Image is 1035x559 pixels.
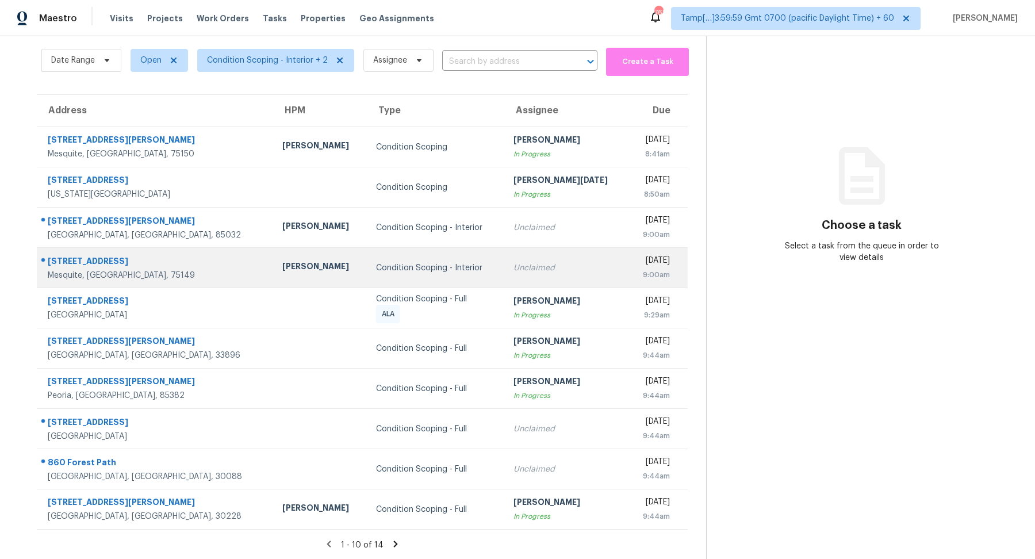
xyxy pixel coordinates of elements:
[513,511,619,522] div: In Progress
[513,423,619,435] div: Unclaimed
[637,376,670,390] div: [DATE]
[513,496,619,511] div: [PERSON_NAME]
[513,174,619,189] div: [PERSON_NAME][DATE]
[376,464,495,475] div: Condition Scoping - Full
[948,13,1018,24] span: [PERSON_NAME]
[48,174,264,189] div: [STREET_ADDRESS]
[140,55,162,66] span: Open
[513,295,619,309] div: [PERSON_NAME]
[612,55,683,68] span: Create a Task
[637,456,670,470] div: [DATE]
[376,182,495,193] div: Condition Scoping
[513,222,619,233] div: Unclaimed
[48,431,264,442] div: [GEOGRAPHIC_DATA]
[637,255,670,269] div: [DATE]
[637,430,670,442] div: 9:44am
[681,13,894,24] span: Tamp[…]3:59:59 Gmt 0700 (pacific Daylight Time) + 60
[637,309,670,321] div: 9:29am
[48,189,264,200] div: [US_STATE][GEOGRAPHIC_DATA]
[282,140,358,154] div: [PERSON_NAME]
[376,222,495,233] div: Condition Scoping - Interior
[359,13,434,24] span: Geo Assignments
[48,215,264,229] div: [STREET_ADDRESS][PERSON_NAME]
[637,134,670,148] div: [DATE]
[376,293,495,305] div: Condition Scoping - Full
[637,148,670,160] div: 8:41am
[637,335,670,350] div: [DATE]
[504,95,628,127] th: Assignee
[376,423,495,435] div: Condition Scoping - Full
[301,13,346,24] span: Properties
[513,309,619,321] div: In Progress
[48,416,264,431] div: [STREET_ADDRESS]
[207,55,328,66] span: Condition Scoping - Interior + 2
[48,350,264,361] div: [GEOGRAPHIC_DATA], [GEOGRAPHIC_DATA], 33896
[637,229,670,240] div: 9:00am
[197,13,249,24] span: Work Orders
[282,220,358,235] div: [PERSON_NAME]
[637,189,670,200] div: 8:50am
[628,95,688,127] th: Due
[376,262,495,274] div: Condition Scoping - Interior
[637,511,670,522] div: 9:44am
[48,255,264,270] div: [STREET_ADDRESS]
[376,383,495,395] div: Condition Scoping - Full
[582,53,599,70] button: Open
[513,189,619,200] div: In Progress
[110,13,133,24] span: Visits
[376,504,495,515] div: Condition Scoping - Full
[48,309,264,321] div: [GEOGRAPHIC_DATA]
[637,496,670,511] div: [DATE]
[382,308,399,320] span: ALA
[282,502,358,516] div: [PERSON_NAME]
[784,240,940,263] div: Select a task from the queue in order to view details
[637,416,670,430] div: [DATE]
[48,376,264,390] div: [STREET_ADDRESS][PERSON_NAME]
[373,55,407,66] span: Assignee
[48,134,264,148] div: [STREET_ADDRESS][PERSON_NAME]
[48,457,264,471] div: 860 Forest Path
[513,464,619,475] div: Unclaimed
[282,261,358,275] div: [PERSON_NAME]
[341,541,384,549] span: 1 - 10 of 14
[822,220,902,231] h3: Choose a task
[513,262,619,274] div: Unclaimed
[147,13,183,24] span: Projects
[48,335,264,350] div: [STREET_ADDRESS][PERSON_NAME]
[273,95,367,127] th: HPM
[48,496,264,511] div: [STREET_ADDRESS][PERSON_NAME]
[263,14,287,22] span: Tasks
[48,511,264,522] div: [GEOGRAPHIC_DATA], [GEOGRAPHIC_DATA], 30228
[376,141,495,153] div: Condition Scoping
[39,13,77,24] span: Maestro
[606,48,689,76] button: Create a Task
[513,148,619,160] div: In Progress
[654,7,662,18] div: 762
[637,470,670,482] div: 9:44am
[48,295,264,309] div: [STREET_ADDRESS]
[48,148,264,160] div: Mesquite, [GEOGRAPHIC_DATA], 75150
[513,376,619,390] div: [PERSON_NAME]
[48,229,264,241] div: [GEOGRAPHIC_DATA], [GEOGRAPHIC_DATA], 85032
[637,215,670,229] div: [DATE]
[513,390,619,401] div: In Progress
[48,471,264,483] div: [GEOGRAPHIC_DATA], [GEOGRAPHIC_DATA], 30088
[513,350,619,361] div: In Progress
[637,390,670,401] div: 9:44am
[37,95,273,127] th: Address
[513,335,619,350] div: [PERSON_NAME]
[51,55,95,66] span: Date Range
[513,134,619,148] div: [PERSON_NAME]
[376,343,495,354] div: Condition Scoping - Full
[48,270,264,281] div: Mesquite, [GEOGRAPHIC_DATA], 75149
[48,390,264,401] div: Peoria, [GEOGRAPHIC_DATA], 85382
[442,53,565,71] input: Search by address
[637,269,670,281] div: 9:00am
[637,295,670,309] div: [DATE]
[367,95,504,127] th: Type
[637,350,670,361] div: 9:44am
[637,174,670,189] div: [DATE]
